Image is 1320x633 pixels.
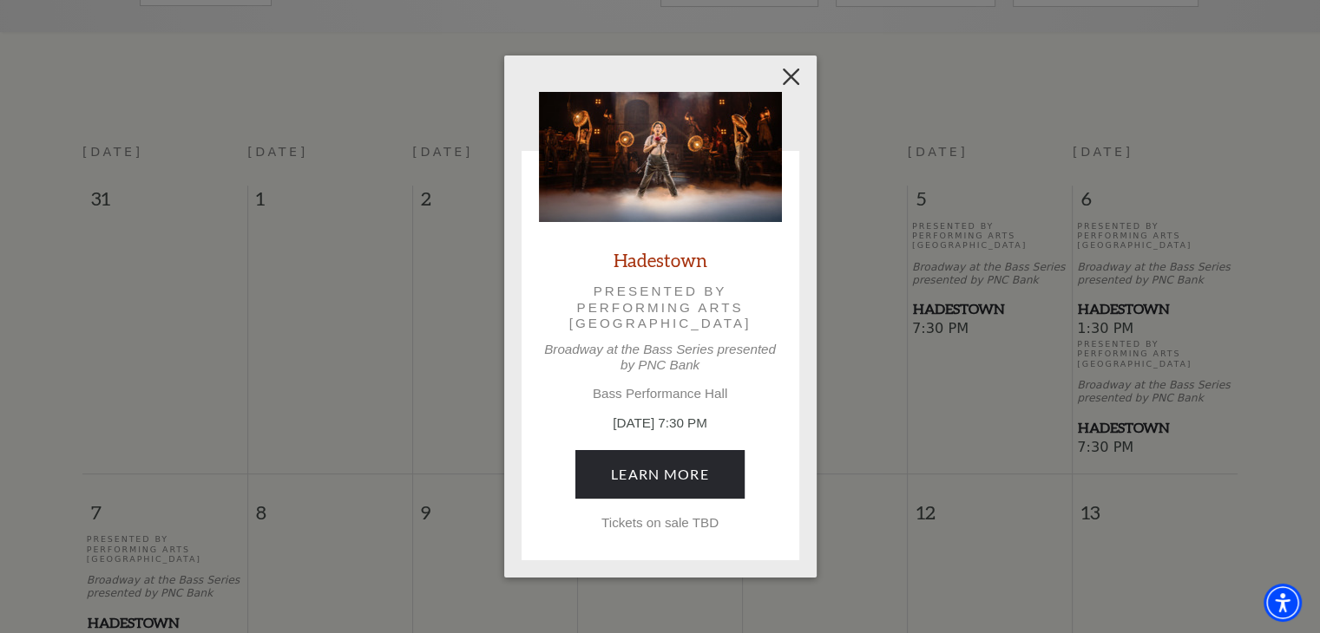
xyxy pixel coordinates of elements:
[614,248,707,271] a: Hadestown
[539,515,782,531] p: Tickets on sale TBD
[563,284,758,331] p: Presented by Performing Arts [GEOGRAPHIC_DATA]
[539,386,782,401] p: Bass Performance Hall
[774,60,807,93] button: Close
[1264,584,1302,622] div: Accessibility Menu
[539,92,782,222] img: Hadestown
[539,342,782,373] p: Broadway at the Bass Series presented by PNC Bank
[539,414,782,434] p: [DATE] 7:30 PM
[575,450,745,499] a: June 5, 7:30 PM Learn More Tickets on sale TBD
